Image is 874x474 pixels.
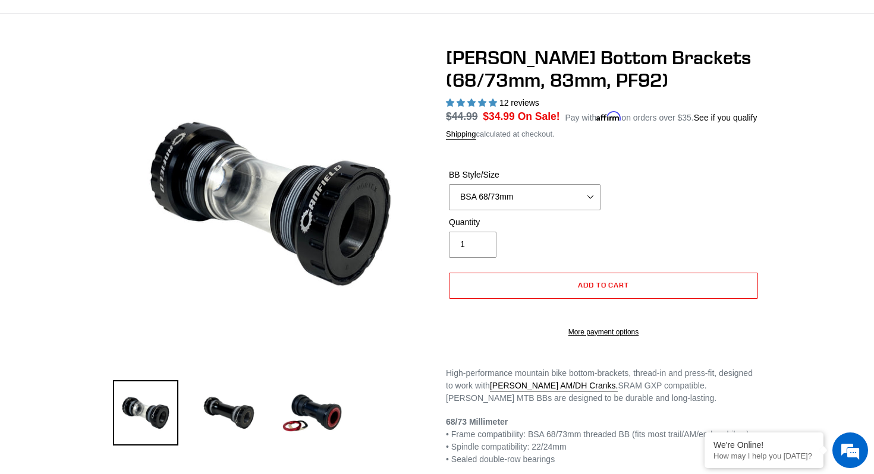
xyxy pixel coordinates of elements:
[449,327,758,337] a: More payment options
[565,109,757,124] p: Pay with on orders over $35.
[195,6,224,34] div: Minimize live chat window
[713,451,815,460] p: How may I help you today?
[518,109,560,124] span: On Sale!
[483,110,515,122] span: $34.99
[279,380,345,445] img: Load image into Gallery viewer, Press Fit 92 Bottom Bracket
[80,67,218,82] div: Chat with us now
[713,440,815,450] div: We're Online!
[6,324,227,366] textarea: Type your message and hit 'Enter'
[446,110,478,122] s: $44.99
[499,98,539,108] span: 12 reviews
[694,113,757,122] a: See if you qualify - Learn more about Affirm Financing (opens in modal)
[113,380,178,445] img: Load image into Gallery viewer, 68/73mm Bottom Bracket
[446,416,761,466] p: • Frame compatibility: BSA 68/73mm threaded BB (fits most trail/AM/enduro bikes) • Spindle compat...
[449,169,601,181] label: BB Style/Size
[446,417,508,426] strong: 68/73 Millimeter
[578,280,630,289] span: Add to cart
[69,150,164,270] span: We're online!
[449,216,601,229] label: Quantity
[596,111,621,121] span: Affirm
[196,380,262,445] img: Load image into Gallery viewer, 83mm Bottom Bracket
[490,381,618,391] a: [PERSON_NAME] AM/DH Cranks.
[449,273,758,299] button: Add to cart
[446,46,761,92] h1: [PERSON_NAME] Bottom Brackets (68/73mm, 83mm, PF92)
[38,59,68,89] img: d_696896380_company_1647369064580_696896380
[446,98,499,108] span: 4.92 stars
[13,65,31,83] div: Navigation go back
[446,129,476,140] a: Shipping
[446,128,761,140] div: calculated at checkout.
[446,367,761,405] p: High-performance mountain bike bottom-brackets, thread-in and press-fit, designed to work with SR...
